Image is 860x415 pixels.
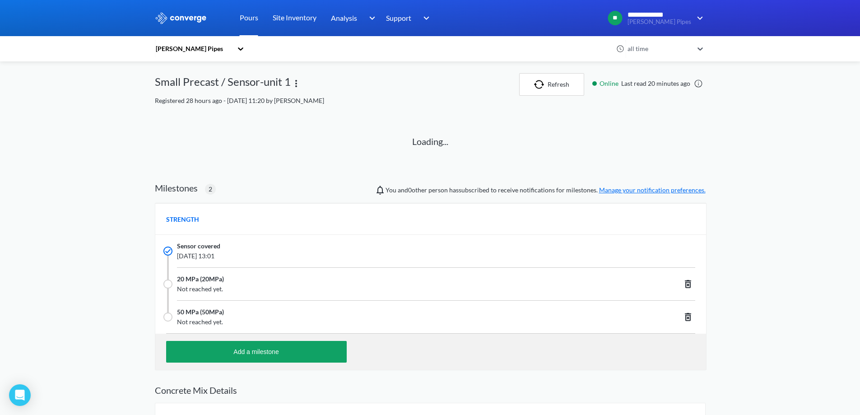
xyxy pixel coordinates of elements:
div: Small Precast / Sensor-unit 1 [155,73,291,96]
span: Registered 28 hours ago - [DATE] 11:20 by [PERSON_NAME] [155,97,324,104]
div: all time [625,44,693,54]
img: downArrow.svg [418,13,432,23]
p: Loading... [412,135,448,149]
img: notifications-icon.svg [375,185,386,196]
img: icon-clock.svg [616,45,624,53]
button: Refresh [519,73,584,96]
span: 20 MPa (20MPa) [177,274,224,284]
img: more.svg [291,78,302,89]
img: logo_ewhite.svg [155,12,207,24]
span: Sensor covered [177,241,220,251]
span: Not reached yet. [177,317,586,327]
span: [DATE] 13:01 [177,251,586,261]
span: 0 other [408,186,427,194]
a: Manage your notification preferences. [599,186,706,194]
button: Add a milestone [166,341,347,363]
div: Last read 20 minutes ago [588,79,706,89]
img: icon-refresh.svg [534,80,548,89]
span: You and person has subscribed to receive notifications for milestones. [386,185,706,195]
span: Not reached yet. [177,284,586,294]
span: 2 [209,184,212,194]
div: Open Intercom Messenger [9,384,31,406]
div: [PERSON_NAME] Pipes [155,44,232,54]
span: Online [600,79,621,89]
img: downArrow.svg [691,13,706,23]
h2: Milestones [155,182,198,193]
span: STRENGTH [166,214,199,224]
img: downArrow.svg [363,13,377,23]
h2: Concrete Mix Details [155,385,706,396]
span: Analysis [331,12,357,23]
span: Support [386,12,411,23]
span: [PERSON_NAME] Pipes [628,19,691,25]
span: 50 MPa (50MPa) [177,307,224,317]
